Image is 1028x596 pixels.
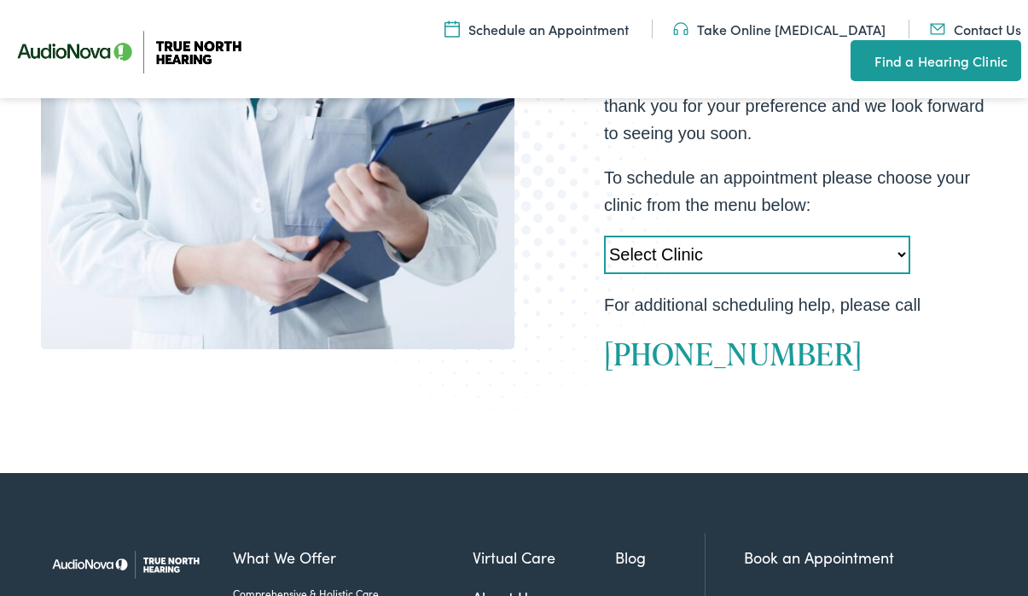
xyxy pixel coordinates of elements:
a: Find a Hearing Clinic [851,40,1021,81]
a: Book an Appointment [744,546,894,568]
img: Headphones icon in color code ffb348 [673,20,688,38]
img: Mail icon in color code ffb348, used for communication purposes [930,20,945,38]
img: True North Hearing [41,533,220,596]
a: [PHONE_NUMBER] [604,332,862,375]
a: Blog [615,546,705,569]
p: For additional scheduling help, please call [604,291,987,318]
a: Contact Us [930,20,1021,38]
a: Virtual Care [473,546,614,569]
a: What We Offer [233,546,473,569]
a: Take Online [MEDICAL_DATA] [673,20,886,38]
img: Icon symbolizing a calendar in color code ffb348 [444,20,460,38]
p: To schedule an appointment please choose your clinic from the menu below: [604,164,987,219]
img: utility icon [851,50,866,71]
a: Schedule an Appointment [444,20,629,38]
